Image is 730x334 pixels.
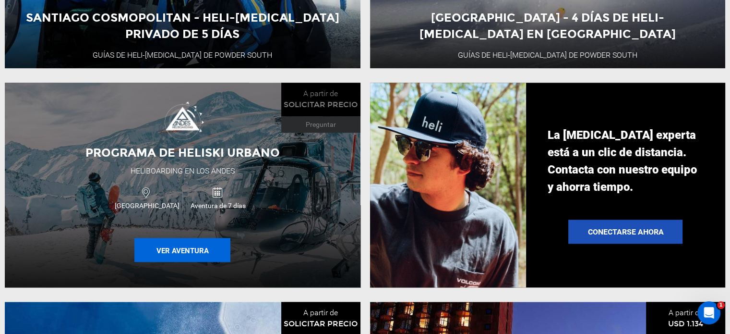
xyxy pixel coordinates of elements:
font: La [MEDICAL_DATA] experta está a un clic de distancia. Contacta con nuestro equipo y ahorra tiempo. [548,128,697,194]
font: [GEOGRAPHIC_DATA] [115,202,180,210]
iframe: Chat en vivo de Intercom [697,301,720,324]
font: Aventura de 7 días [191,202,246,210]
button: Ver Aventura [134,238,230,262]
font: 1 [719,302,723,308]
font: Conectarse ahora [587,227,663,236]
font: Ver Aventura [156,247,209,255]
font: Programa de heliski urbano [85,146,280,160]
font: Heliboarding en los Andes [131,166,235,175]
a: Conectarse ahora [568,220,682,244]
img: imágenes [161,101,204,140]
